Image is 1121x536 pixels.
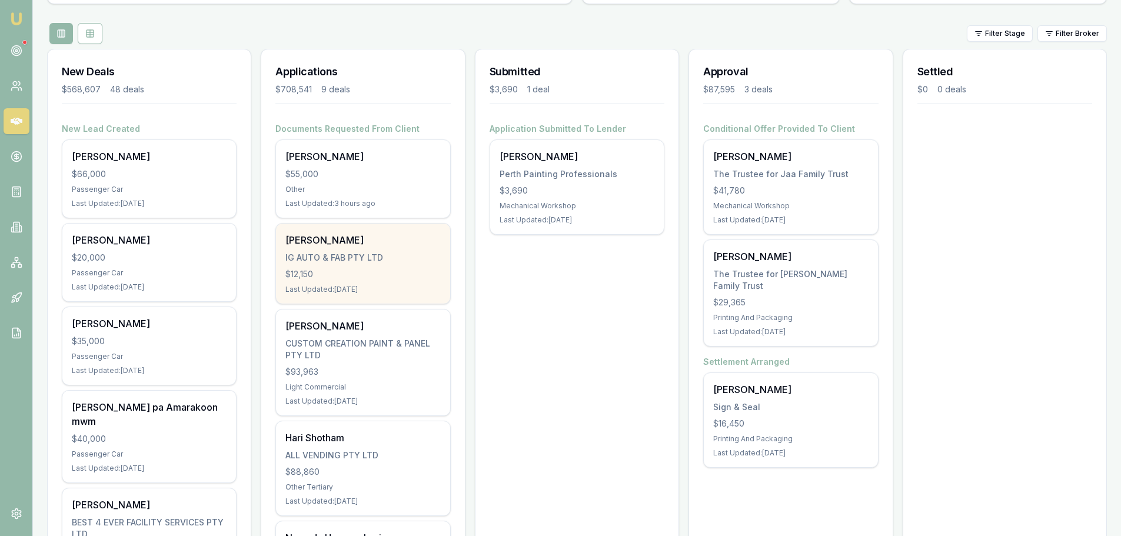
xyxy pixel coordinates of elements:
[72,335,227,347] div: $35,000
[703,123,878,135] h4: Conditional Offer Provided To Client
[110,84,144,95] div: 48 deals
[490,84,518,95] div: $3,690
[285,466,440,478] div: $88,860
[72,268,227,278] div: Passenger Car
[62,123,237,135] h4: New Lead Created
[285,319,440,333] div: [PERSON_NAME]
[285,149,440,164] div: [PERSON_NAME]
[72,185,227,194] div: Passenger Car
[72,366,227,375] div: Last Updated: [DATE]
[72,352,227,361] div: Passenger Car
[967,25,1033,42] button: Filter Stage
[713,201,868,211] div: Mechanical Workshop
[490,123,664,135] h4: Application Submitted To Lender
[985,29,1025,38] span: Filter Stage
[285,199,440,208] div: Last Updated: 3 hours ago
[72,433,227,445] div: $40,000
[285,252,440,264] div: IG AUTO & FAB PTY LTD
[713,382,868,397] div: [PERSON_NAME]
[285,431,440,445] div: Hari Shotham
[744,84,773,95] div: 3 deals
[917,84,928,95] div: $0
[72,400,227,428] div: [PERSON_NAME] pa Amarakoon mwm
[321,84,350,95] div: 9 deals
[937,84,966,95] div: 0 deals
[285,382,440,392] div: Light Commercial
[9,12,24,26] img: emu-icon-u.png
[285,397,440,406] div: Last Updated: [DATE]
[285,168,440,180] div: $55,000
[72,317,227,331] div: [PERSON_NAME]
[713,418,868,430] div: $16,450
[275,64,450,80] h3: Applications
[703,356,878,368] h4: Settlement Arranged
[490,64,664,80] h3: Submitted
[285,185,440,194] div: Other
[62,84,101,95] div: $568,607
[275,84,312,95] div: $708,541
[72,149,227,164] div: [PERSON_NAME]
[713,185,868,197] div: $41,780
[275,123,450,135] h4: Documents Requested From Client
[500,168,654,180] div: Perth Painting Professionals
[500,201,654,211] div: Mechanical Workshop
[917,64,1092,80] h3: Settled
[1037,25,1107,42] button: Filter Broker
[1056,29,1099,38] span: Filter Broker
[285,497,440,506] div: Last Updated: [DATE]
[713,448,868,458] div: Last Updated: [DATE]
[285,482,440,492] div: Other Tertiary
[713,168,868,180] div: The Trustee for Jaa Family Trust
[285,285,440,294] div: Last Updated: [DATE]
[713,297,868,308] div: $29,365
[62,64,237,80] h3: New Deals
[285,268,440,280] div: $12,150
[285,450,440,461] div: ALL VENDING PTY LTD
[72,199,227,208] div: Last Updated: [DATE]
[72,450,227,459] div: Passenger Car
[527,84,550,95] div: 1 deal
[713,215,868,225] div: Last Updated: [DATE]
[713,434,868,444] div: Printing And Packaging
[500,215,654,225] div: Last Updated: [DATE]
[713,268,868,292] div: The Trustee for [PERSON_NAME] Family Trust
[285,233,440,247] div: [PERSON_NAME]
[285,338,440,361] div: CUSTOM CREATION PAINT & PANEL PTY LTD
[703,84,735,95] div: $87,595
[72,252,227,264] div: $20,000
[285,366,440,378] div: $93,963
[713,327,868,337] div: Last Updated: [DATE]
[72,233,227,247] div: [PERSON_NAME]
[703,64,878,80] h3: Approval
[72,498,227,512] div: [PERSON_NAME]
[72,464,227,473] div: Last Updated: [DATE]
[713,401,868,413] div: Sign & Seal
[500,149,654,164] div: [PERSON_NAME]
[713,249,868,264] div: [PERSON_NAME]
[72,282,227,292] div: Last Updated: [DATE]
[713,149,868,164] div: [PERSON_NAME]
[500,185,654,197] div: $3,690
[713,313,868,322] div: Printing And Packaging
[72,168,227,180] div: $66,000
